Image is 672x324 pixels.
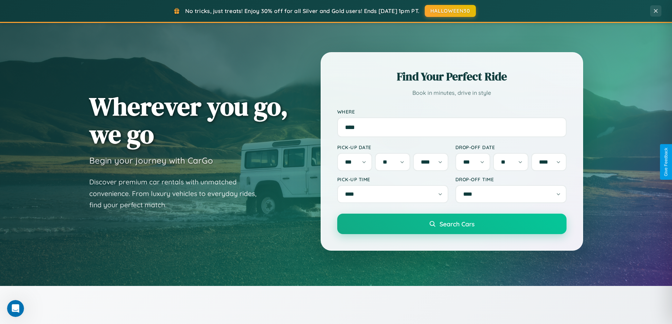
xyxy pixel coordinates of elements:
label: Drop-off Date [455,144,567,150]
label: Pick-up Date [337,144,448,150]
span: No tricks, just treats! Enjoy 30% off for all Silver and Gold users! Ends [DATE] 1pm PT. [185,7,419,14]
span: Search Cars [440,220,474,228]
p: Discover premium car rentals with unmatched convenience. From luxury vehicles to everyday rides, ... [89,176,266,211]
h2: Find Your Perfect Ride [337,69,567,84]
button: Search Cars [337,214,567,234]
h1: Wherever you go, we go [89,92,288,148]
h3: Begin your journey with CarGo [89,155,213,166]
label: Pick-up Time [337,176,448,182]
label: Where [337,109,567,115]
p: Book in minutes, drive in style [337,88,567,98]
div: Give Feedback [664,148,668,176]
iframe: Intercom live chat [7,300,24,317]
label: Drop-off Time [455,176,567,182]
button: HALLOWEEN30 [425,5,476,17]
